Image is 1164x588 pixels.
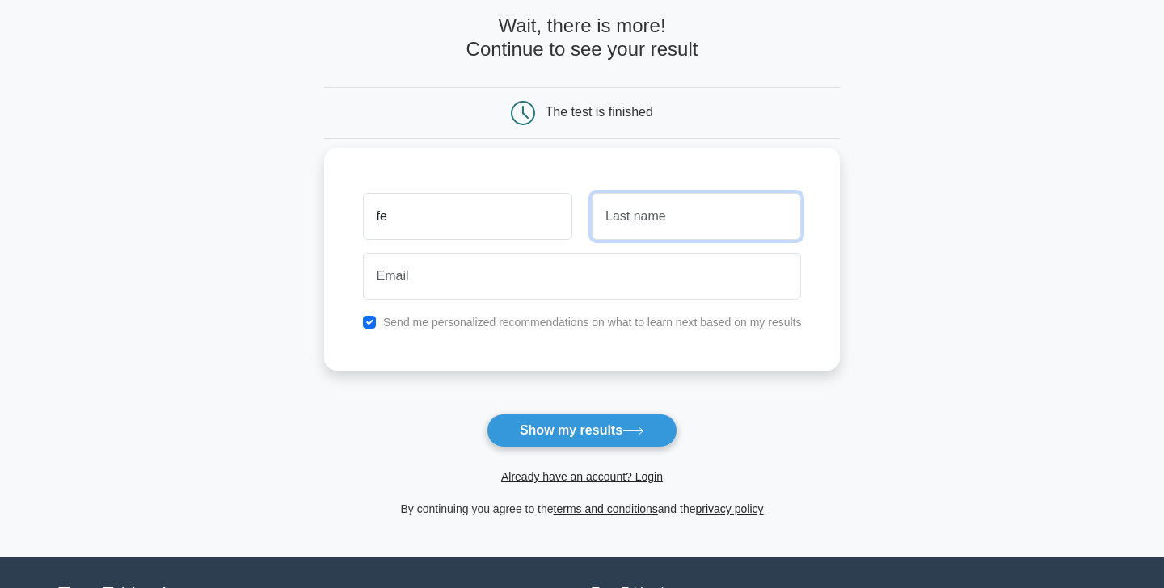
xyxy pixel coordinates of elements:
label: Send me personalized recommendations on what to learn next based on my results [383,316,802,329]
div: The test is finished [546,105,653,119]
input: First name [363,193,572,240]
a: terms and conditions [554,502,658,515]
a: Already have an account? Login [501,470,663,483]
input: Last name [592,193,801,240]
h4: Wait, there is more! Continue to see your result [324,15,841,61]
button: Show my results [487,414,677,447]
input: Email [363,253,802,300]
div: By continuing you agree to the and the [314,499,850,519]
a: privacy policy [696,502,764,515]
